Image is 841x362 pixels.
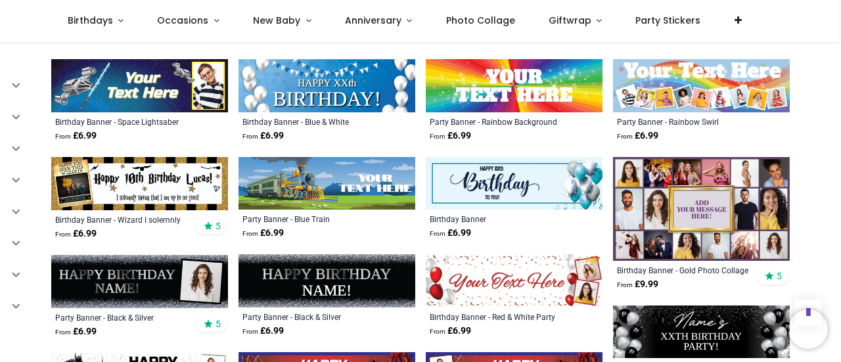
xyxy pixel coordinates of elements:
[242,214,377,224] a: Party Banner - Blue Train
[216,318,221,330] span: 5
[55,116,190,127] a: Birthday Banner - Space Lightsaber
[430,227,471,240] strong: £ 6.99
[68,14,113,27] span: Birthdays
[242,325,284,338] strong: £ 6.99
[55,227,97,240] strong: £ 6.99
[613,305,790,359] img: Personalised Party Banner - Black & Silver Balloons - Custom Text
[613,59,790,112] img: Personalised Party Banner - Rainbow Swirl - Custom Text & 9 Photo Upload
[51,157,228,210] img: Personalised Happy Birthday Banner - Wizard I solemnly Swear - 1 Photo Upload
[635,14,700,27] span: Party Stickers
[430,129,471,143] strong: £ 6.99
[239,157,415,210] img: Personalised Party Banner - Blue Train - Custom Text
[426,157,602,210] img: Happy Birthday Banner - Classic Blue & White Party Balloons
[430,230,445,237] span: From
[613,157,790,261] img: Personalised Birthday Backdrop Banner - Gold Photo Collage - 16 Photo Upload
[55,325,97,338] strong: £ 6.99
[345,14,401,27] span: Anniversary
[426,59,602,112] img: Personalised Party Banner - Rainbow Background - Custom Text
[617,116,752,127] a: Party Banner - Rainbow Swirl
[242,230,258,237] span: From
[242,311,377,322] a: Party Banner - Black & Silver
[549,14,591,27] span: Giftwrap
[617,265,752,275] a: Birthday Banner - Gold Photo Collage
[430,116,564,127] a: Party Banner - Rainbow Background
[51,255,228,308] img: Personalised Party Banner - Black & Silver - Custom Text & 1 Photo
[617,129,658,143] strong: £ 6.99
[242,129,284,143] strong: £ 6.99
[446,14,515,27] span: Photo Collage
[617,281,633,288] span: From
[617,133,633,140] span: From
[55,312,190,323] a: Party Banner - Black & Silver
[216,220,221,232] span: 5
[430,311,564,322] a: Birthday Banner - Red & White Party Balloons
[430,133,445,140] span: From
[242,116,377,127] a: Birthday Banner - Blue & White
[239,254,415,307] img: Personalised Party Banner - Black & Silver - Custom Text
[55,133,71,140] span: From
[617,278,658,291] strong: £ 9.99
[426,254,602,307] img: Personalised Happy Birthday Banner - Red & White Party Balloons - 2 Photo Upload
[239,59,415,112] img: Personalised Happy Birthday Banner - Blue & White - Custom Age
[55,214,190,225] a: Birthday Banner - Wizard I solemnly Swear
[430,328,445,335] span: From
[242,227,284,240] strong: £ 6.99
[55,129,97,143] strong: £ 6.99
[55,231,71,238] span: From
[253,14,300,27] span: New Baby
[788,309,828,349] iframe: Brevo live chat
[430,214,564,224] a: Birthday Banner
[157,14,208,27] span: Occasions
[430,325,471,338] strong: £ 6.99
[777,270,782,282] span: 5
[55,328,71,336] span: From
[242,133,258,140] span: From
[242,328,258,335] span: From
[51,59,228,112] img: Personalised Happy Birthday Banner - Space Lightsaber - Custom Name & 1 Photo Upload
